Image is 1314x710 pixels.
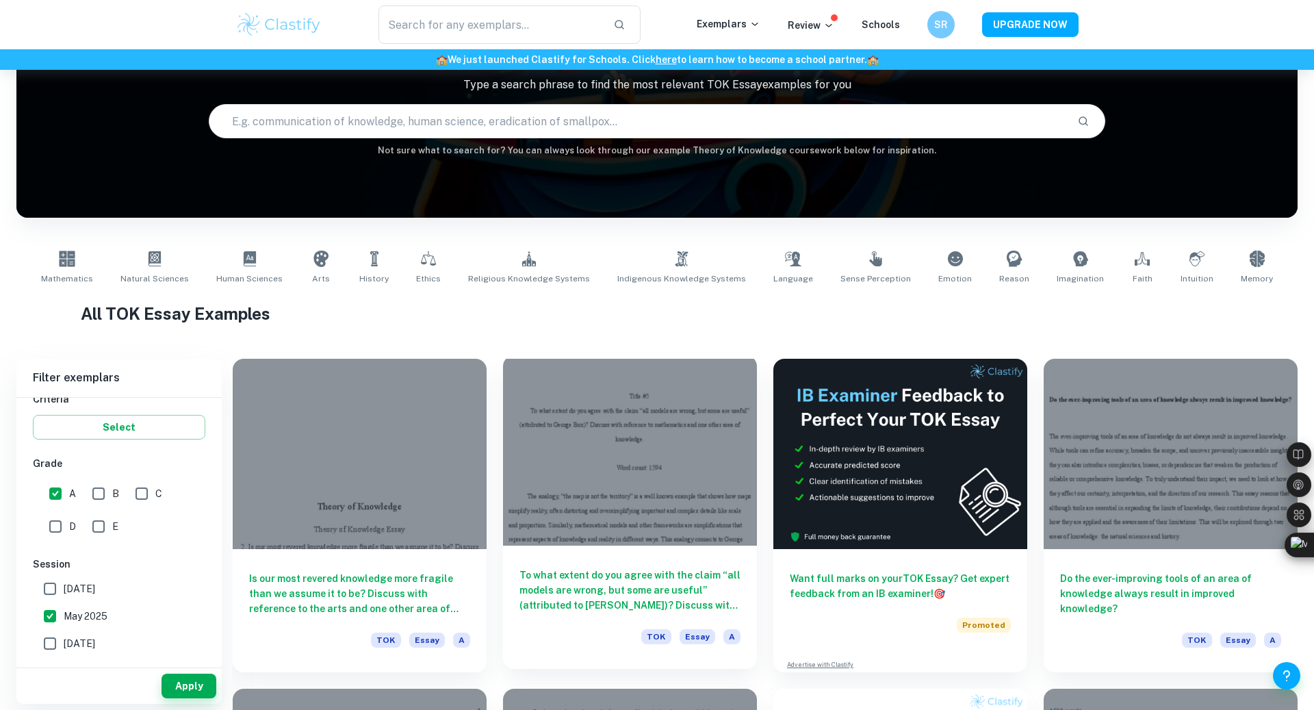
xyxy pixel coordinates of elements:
h6: SR [933,17,949,32]
span: Indigenous Knowledge Systems [617,272,746,285]
a: Is our most revered knowledge more fragile than we assume it to be? Discuss with reference to the... [233,359,487,672]
span: Imagination [1057,272,1104,285]
span: History [359,272,389,285]
span: Memory [1241,272,1273,285]
span: A [723,629,740,644]
span: [DATE] [64,636,95,651]
span: TOK [371,633,401,648]
span: A [453,633,470,648]
a: Do the ever-improving tools of an area of knowledge always result in improved knowledge?TOKEssayA [1044,359,1298,672]
span: Essay [409,633,445,648]
span: D [69,519,76,534]
p: Review [788,18,834,33]
button: Help and Feedback [1273,662,1300,689]
h6: Is our most revered knowledge more fragile than we assume it to be? Discuss with reference to the... [249,571,470,616]
button: Search [1072,110,1095,133]
span: Religious Knowledge Systems [468,272,590,285]
h6: Want full marks on your TOK Essay ? Get expert feedback from an IB examiner! [790,571,1011,601]
a: Schools [862,19,900,30]
span: Mathematics [41,272,93,285]
span: Sense Perception [840,272,911,285]
span: A [1264,633,1281,648]
span: Emotion [938,272,972,285]
span: C [155,486,162,501]
h6: Grade [33,456,205,471]
input: Search for any exemplars... [378,5,602,44]
span: Essay [1220,633,1256,648]
span: TOK [641,629,671,644]
a: Want full marks on yourTOK Essay? Get expert feedback from an IB examiner!PromotedAdvertise with ... [773,359,1027,672]
span: Ethics [416,272,441,285]
a: To what extent do you agree with the claim “all models are wrong, but some are useful” (attribute... [503,359,757,672]
span: May 2025 [64,609,107,624]
h6: Not sure what to search for? You can always look through our example Theory of Knowledge coursewo... [16,144,1298,157]
span: A [69,486,76,501]
span: B [112,486,119,501]
span: Reason [999,272,1029,285]
button: Select [33,415,205,440]
span: Essay [680,629,715,644]
span: 🎯 [933,588,945,599]
span: Promoted [957,618,1011,633]
h6: We just launched Clastify for Schools. Click to learn how to become a school partner. [3,52,1311,67]
p: Exemplars [697,16,760,31]
h6: To what extent do you agree with the claim “all models are wrong, but some are useful” (attribute... [519,568,740,613]
span: Intuition [1181,272,1213,285]
span: TOK [1182,633,1212,648]
span: Arts [312,272,330,285]
span: Language [773,272,813,285]
button: SR [927,11,955,38]
h6: Session [33,557,205,572]
h6: Filter exemplars [16,359,222,397]
span: Human Sciences [216,272,283,285]
span: E [112,519,118,534]
span: Faith [1133,272,1152,285]
button: Apply [162,674,216,698]
img: Thumbnail [773,359,1027,549]
button: UPGRADE NOW [982,12,1079,37]
span: 🏫 [436,54,448,65]
img: Clastify logo [235,11,322,38]
a: here [656,54,677,65]
span: 🏫 [867,54,879,65]
a: Advertise with Clastify [787,660,853,670]
span: Natural Sciences [120,272,189,285]
h6: Do the ever-improving tools of an area of knowledge always result in improved knowledge? [1060,571,1281,616]
input: E.g. communication of knowledge, human science, eradication of smallpox... [209,102,1066,140]
span: [DATE] [64,581,95,596]
p: Type a search phrase to find the most relevant TOK Essay examples for you [16,77,1298,93]
h1: All TOK Essay Examples [81,301,1234,326]
h6: Criteria [33,392,205,407]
